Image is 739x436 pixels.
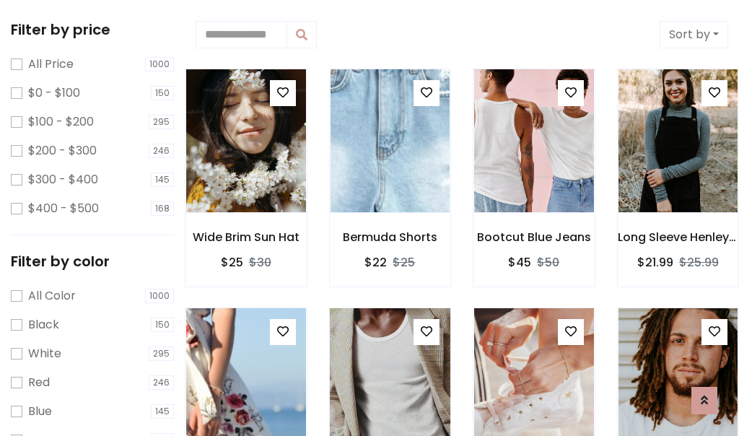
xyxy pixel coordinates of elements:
h6: $22 [364,256,387,269]
h6: Wide Brim Sun Hat [185,230,307,244]
label: Red [28,374,50,391]
label: $300 - $400 [28,171,98,188]
span: 246 [149,375,174,390]
button: Sort by [660,21,728,48]
h6: Bootcut Blue Jeans [473,230,595,244]
label: $200 - $300 [28,142,97,160]
span: 150 [151,86,174,100]
h6: Long Sleeve Henley T-Shirt [618,230,739,244]
label: Blue [28,403,52,420]
h6: $25 [221,256,243,269]
del: $25.99 [679,254,719,271]
span: 295 [149,115,174,129]
del: $50 [537,254,559,271]
span: 1000 [145,57,174,71]
span: 145 [151,173,174,187]
h6: $45 [508,256,531,269]
label: All Color [28,287,76,305]
h6: $21.99 [637,256,673,269]
span: 150 [151,318,174,332]
label: Black [28,316,59,333]
h6: Bermuda Shorts [330,230,451,244]
h5: Filter by color [11,253,174,270]
label: $0 - $100 [28,84,80,102]
span: 295 [149,346,174,361]
span: 145 [151,404,174,419]
h5: Filter by price [11,21,174,38]
span: 246 [149,144,174,158]
label: $400 - $500 [28,200,99,217]
label: White [28,345,61,362]
del: $30 [249,254,271,271]
del: $25 [393,254,415,271]
label: $100 - $200 [28,113,94,131]
label: All Price [28,56,74,73]
span: 1000 [145,289,174,303]
span: 168 [151,201,174,216]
